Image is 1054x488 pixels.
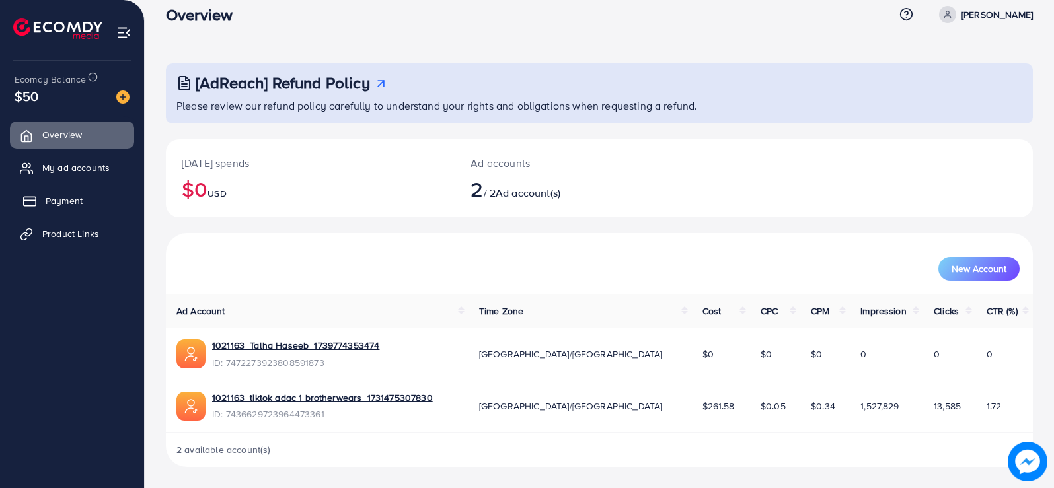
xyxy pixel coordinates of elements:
span: $0 [811,347,822,361]
img: image [116,90,130,104]
span: CPM [811,304,829,318]
span: New Account [952,264,1006,273]
span: Ad account(s) [496,186,560,200]
span: CTR (%) [987,304,1018,318]
span: 2 [471,174,483,204]
span: 0 [934,347,940,361]
span: $50 [15,87,38,106]
a: My ad accounts [10,155,134,181]
span: 0 [987,347,993,361]
span: $0.05 [761,400,786,413]
span: Product Links [42,227,99,240]
span: $0.34 [811,400,835,413]
a: Product Links [10,221,134,247]
span: Cost [702,304,722,318]
a: 1021163_Talha Haseeb_1739774353474 [212,339,379,352]
span: Ad Account [176,304,225,318]
span: 2 available account(s) [176,443,271,456]
a: [PERSON_NAME] [934,6,1033,23]
img: menu [116,25,132,40]
span: 13,585 [934,400,961,413]
p: Please review our refund policy carefully to understand your rights and obligations when requesti... [176,98,1025,114]
a: Overview [10,122,134,148]
span: USD [207,187,226,200]
h3: Overview [166,5,243,24]
span: [GEOGRAPHIC_DATA]/[GEOGRAPHIC_DATA] [479,347,663,361]
a: 1021163_tiktok adac 1 brotherwears_1731475307830 [212,391,433,404]
span: CPC [761,304,778,318]
img: logo [13,18,102,39]
span: $261.58 [702,400,735,413]
span: Clicks [934,304,959,318]
img: image [1008,442,1047,481]
h2: $0 [182,176,439,201]
a: Payment [10,188,134,214]
img: ic-ads-acc.e4c84228.svg [176,392,206,421]
span: $0 [761,347,772,361]
span: My ad accounts [42,161,110,174]
span: Payment [46,194,83,207]
span: Ecomdy Balance [15,73,86,86]
button: New Account [938,257,1020,281]
span: [GEOGRAPHIC_DATA]/[GEOGRAPHIC_DATA] [479,400,663,413]
span: ID: 7436629723964473361 [212,407,433,421]
span: $0 [702,347,714,361]
span: Impression [860,304,907,318]
h3: [AdReach] Refund Policy [196,73,370,92]
span: 1,527,829 [860,400,899,413]
span: Time Zone [479,304,523,318]
span: Overview [42,128,82,141]
p: [PERSON_NAME] [961,7,1033,22]
span: 1.72 [987,400,1002,413]
p: [DATE] spends [182,155,439,171]
span: ID: 7472273923808591873 [212,356,379,369]
p: Ad accounts [471,155,656,171]
h2: / 2 [471,176,656,201]
img: ic-ads-acc.e4c84228.svg [176,339,206,368]
span: 0 [860,347,866,361]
